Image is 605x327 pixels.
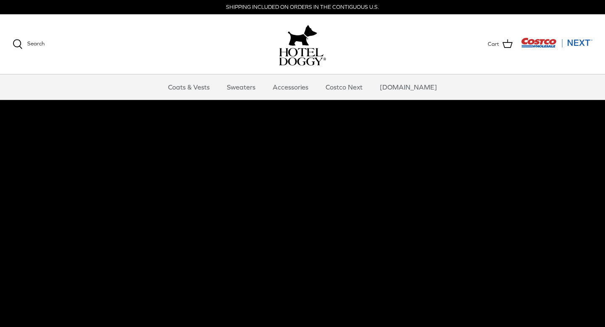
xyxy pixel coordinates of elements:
[318,74,370,100] a: Costco Next
[372,74,445,100] a: [DOMAIN_NAME]
[521,43,592,49] a: Visit Costco Next
[279,23,326,66] a: hoteldoggy.com hoteldoggycom
[219,74,263,100] a: Sweaters
[27,40,45,47] span: Search
[288,23,317,48] img: hoteldoggy.com
[13,39,45,49] a: Search
[279,48,326,66] img: hoteldoggycom
[488,40,499,49] span: Cart
[488,39,513,50] a: Cart
[160,74,217,100] a: Coats & Vests
[521,37,592,48] img: Costco Next
[265,74,316,100] a: Accessories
